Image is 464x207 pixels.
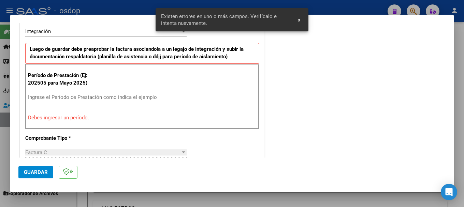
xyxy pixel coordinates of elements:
[441,184,457,200] div: Open Intercom Messenger
[298,17,300,23] span: x
[25,28,51,34] span: Integración
[30,46,244,60] strong: Luego de guardar debe preaprobar la factura asociandola a un legajo de integración y subir la doc...
[24,169,48,175] span: Guardar
[292,14,306,26] button: x
[25,134,96,142] p: Comprobante Tipo *
[28,114,257,122] p: Debes ingresar un período.
[28,72,97,87] p: Período de Prestación (Ej: 202505 para Mayo 2025)
[18,166,53,178] button: Guardar
[25,149,47,156] span: Factura C
[161,13,290,27] span: Existen errores en uno o más campos. Verifícalo e intenta nuevamente.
